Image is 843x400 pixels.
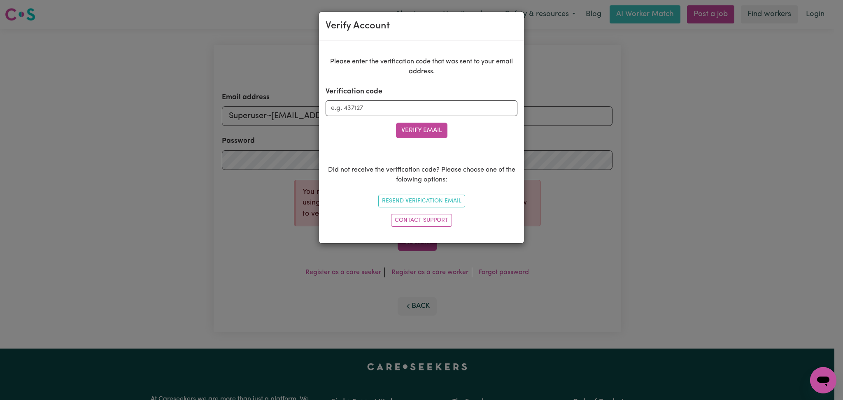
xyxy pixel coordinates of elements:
[326,100,517,116] input: e.g. 437127
[326,19,390,33] div: Verify Account
[391,214,452,227] a: Contact Support
[326,86,382,97] label: Verification code
[326,57,517,77] p: Please enter the verification code that was sent to your email address.
[378,195,465,207] button: Resend Verification Email
[396,123,447,138] button: Verify Email
[326,165,517,185] p: Did not receive the verification code? Please choose one of the folowing options:
[810,367,836,393] iframe: Button to launch messaging window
